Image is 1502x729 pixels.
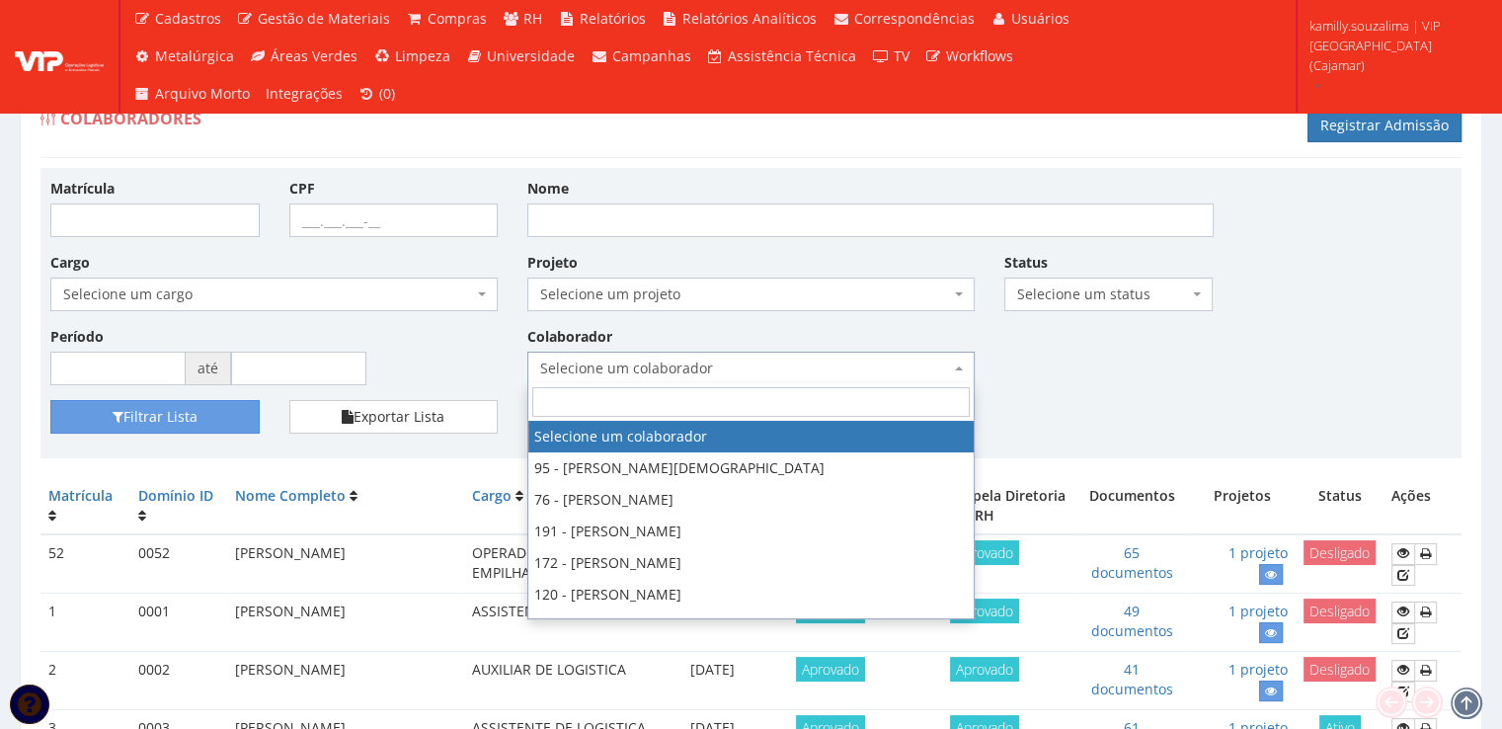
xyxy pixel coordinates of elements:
[395,46,450,65] span: Limpeza
[289,203,499,237] input: ___.___.___-__
[917,38,1022,75] a: Workflows
[854,9,975,28] span: Correspondências
[1004,278,1214,311] span: Selecione um status
[1074,478,1189,534] th: Documentos
[40,594,130,652] td: 1
[528,452,974,484] li: 95 - [PERSON_NAME][DEMOGRAPHIC_DATA]
[946,46,1013,65] span: Workflows
[528,547,974,579] li: 172 - [PERSON_NAME]
[258,9,390,28] span: Gestão de Materiais
[130,652,227,710] td: 0002
[699,38,865,75] a: Assistência Técnica
[527,278,975,311] span: Selecione um projeto
[227,652,464,710] td: [PERSON_NAME]
[186,352,231,385] span: até
[1304,657,1376,682] span: Desligado
[528,421,974,452] li: Selecione um colaborador
[950,599,1019,623] span: Aprovado
[464,594,659,652] td: ASSISTENTE DE LOGISTICA
[289,179,315,199] label: CPF
[258,75,351,113] a: Integrações
[464,534,659,594] td: OPERADOR DE EMPILHADEIRA
[125,38,242,75] a: Metalúrgica
[50,400,260,434] button: Filtrar Lista
[540,284,950,304] span: Selecione um projeto
[464,652,659,710] td: AUXILIAR DE LOGISTICA
[50,179,115,199] label: Matrícula
[40,534,130,594] td: 52
[1011,9,1069,28] span: Usuários
[894,46,909,65] span: TV
[659,594,766,652] td: [DATE]
[1307,109,1462,142] a: Registrar Admissão
[63,284,473,304] span: Selecione um cargo
[365,38,458,75] a: Limpeza
[895,478,1074,534] th: Aprovado pela Diretoria RH
[487,46,575,65] span: Universidade
[155,9,221,28] span: Cadastros
[130,534,227,594] td: 0052
[1309,16,1476,75] span: kamilly.souzalima | VIP [GEOGRAPHIC_DATA] (Cajamar)
[682,9,817,28] span: Relatórios Analíticos
[289,400,499,434] button: Exportar Lista
[130,594,227,652] td: 0001
[950,540,1019,565] span: Aprovado
[528,516,974,547] li: 191 - [PERSON_NAME]
[351,75,404,113] a: (0)
[50,278,498,311] span: Selecione um cargo
[125,75,258,113] a: Arquivo Morto
[528,579,974,610] li: 120 - [PERSON_NAME]
[48,486,113,505] a: Matrícula
[527,327,612,347] label: Colaborador
[1189,478,1296,534] th: Projetos
[235,486,346,505] a: Nome Completo
[1228,660,1288,679] a: 1 projeto
[1017,284,1189,304] span: Selecione um status
[950,657,1019,682] span: Aprovado
[864,38,917,75] a: TV
[242,38,366,75] a: Áreas Verdes
[138,486,213,505] a: Domínio ID
[1296,478,1383,534] th: Status
[1090,602,1172,640] a: 49 documentos
[1383,478,1462,534] th: Ações
[155,84,250,103] span: Arquivo Morto
[583,38,699,75] a: Campanhas
[227,534,464,594] td: [PERSON_NAME]
[1228,602,1288,620] a: 1 projeto
[155,46,234,65] span: Metalúrgica
[527,352,975,385] span: Selecione um colaborador
[1304,599,1376,623] span: Desligado
[528,484,974,516] li: 76 - [PERSON_NAME]
[659,652,766,710] td: [DATE]
[528,610,974,642] li: 177 - [PERSON_NAME]
[379,84,395,103] span: (0)
[540,359,950,378] span: Selecione um colaborador
[527,253,578,273] label: Projeto
[1228,543,1288,562] a: 1 projeto
[266,84,343,103] span: Integrações
[472,486,512,505] a: Cargo
[40,652,130,710] td: 2
[271,46,357,65] span: Áreas Verdes
[527,179,569,199] label: Nome
[227,594,464,652] td: [PERSON_NAME]
[728,46,856,65] span: Assistência Técnica
[50,253,90,273] label: Cargo
[1090,543,1172,582] a: 65 documentos
[428,9,487,28] span: Compras
[580,9,646,28] span: Relatórios
[15,41,104,71] img: logo
[458,38,584,75] a: Universidade
[1090,660,1172,698] a: 41 documentos
[523,9,542,28] span: RH
[1304,540,1376,565] span: Desligado
[796,657,865,682] span: Aprovado
[60,108,201,129] span: Colaboradores
[612,46,691,65] span: Campanhas
[1004,253,1048,273] label: Status
[50,327,104,347] label: Período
